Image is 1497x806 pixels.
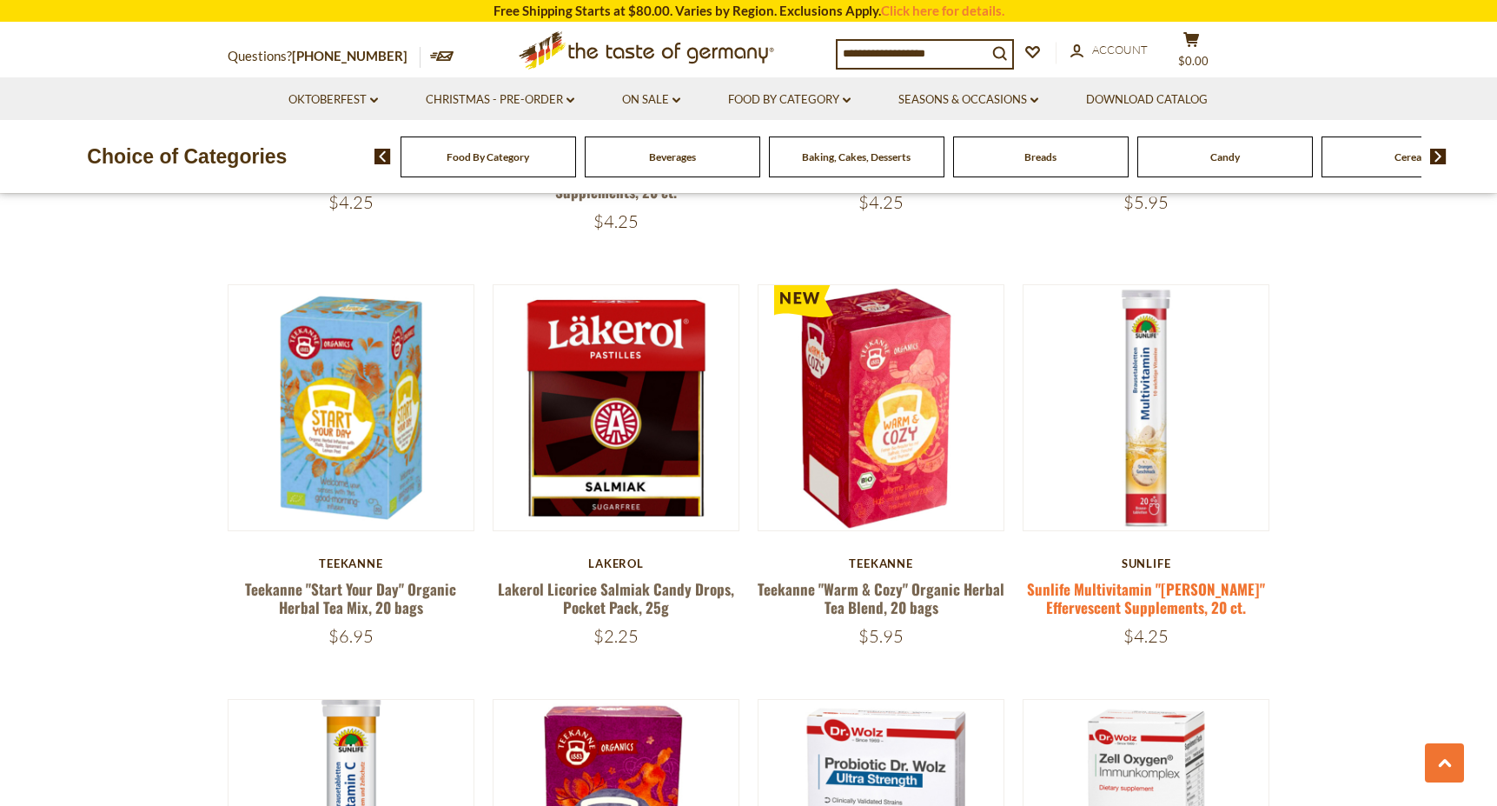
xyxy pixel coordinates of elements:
[802,150,911,163] a: Baking, Cakes, Desserts
[493,285,739,531] img: Lakerol Licorice Salmiak Candy Drops, Pocket Pack, 25g
[1024,150,1057,163] a: Breads
[758,578,1004,618] a: Teekanne "Warm & Cozy" Organic Herbal Tea Blend, 20 bags
[498,578,734,618] a: Lakerol Licorice Salmiak Candy Drops, Pocket Pack, 25g
[1092,43,1148,57] span: Account
[493,556,740,570] div: Lakerol
[649,150,696,163] a: Beverages
[245,578,456,618] a: Teekanne "Start Your Day" Organic Herbal Tea Mix, 20 bags
[229,285,474,531] img: Teekanne "Start Your Day" Organic Herbal Tea Mix, 20 bags
[898,90,1038,110] a: Seasons & Occasions
[1070,41,1148,60] a: Account
[622,90,680,110] a: On Sale
[1394,150,1424,163] a: Cereal
[447,150,529,163] a: Food By Category
[374,149,391,164] img: previous arrow
[1023,285,1269,531] img: Sunlife Multivitamin "Brause" Effervescent Supplements, 20 ct.
[1023,556,1270,570] div: Sunlife
[328,625,374,647] span: $6.95
[1210,150,1240,163] a: Candy
[1166,31,1218,75] button: $0.00
[728,90,851,110] a: Food By Category
[593,210,639,232] span: $4.25
[593,625,639,647] span: $2.25
[228,556,475,570] div: Teekanne
[858,191,904,213] span: $4.25
[426,90,574,110] a: Christmas - PRE-ORDER
[1027,578,1265,618] a: Sunlife Multivitamin "[PERSON_NAME]" Effervescent Supplements, 20 ct.
[1430,149,1447,164] img: next arrow
[858,625,904,647] span: $5.95
[1178,54,1209,68] span: $0.00
[881,3,1004,18] a: Click here for details.
[1086,90,1208,110] a: Download Catalog
[758,285,1004,531] img: Teekanne "Warm & Cozy" Organic Herbal Tea Blend, 20 bags
[228,45,421,68] p: Questions?
[758,556,1005,570] div: Teekanne
[1123,191,1169,213] span: $5.95
[1123,625,1169,647] span: $4.25
[288,90,378,110] a: Oktoberfest
[292,48,407,63] a: [PHONE_NUMBER]
[328,191,374,213] span: $4.25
